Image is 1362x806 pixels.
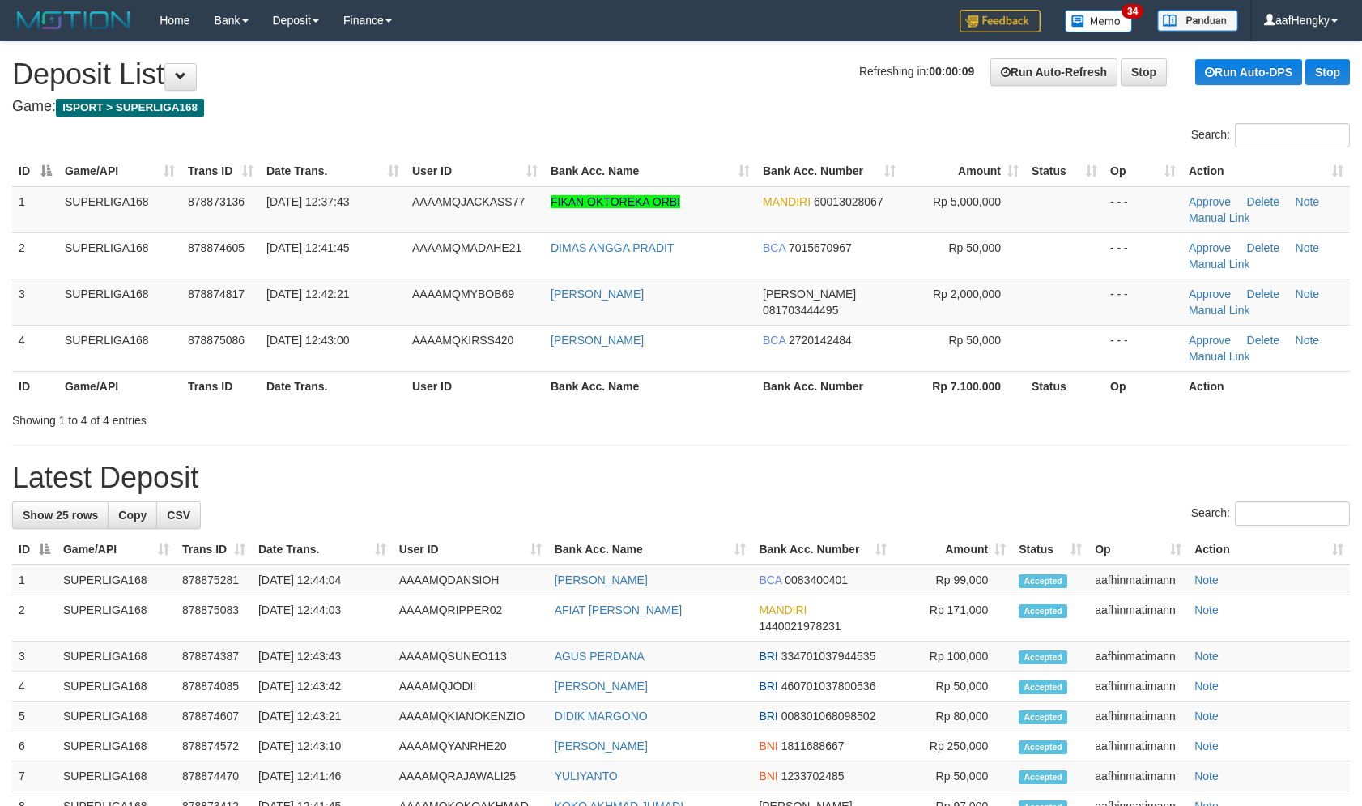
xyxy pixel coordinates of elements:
[12,642,57,672] td: 3
[1194,650,1219,663] a: Note
[551,241,674,254] a: DIMAS ANGGA PRADIT
[759,574,781,586] span: BCA
[252,565,393,595] td: [DATE] 12:44:04
[933,195,1001,208] span: Rp 5,000,000
[57,642,176,672] td: SUPERLIGA168
[12,565,57,595] td: 1
[1025,156,1104,186] th: Status: activate to sort column ascending
[1305,59,1350,85] a: Stop
[12,58,1350,91] h1: Deposit List
[1194,574,1219,586] a: Note
[929,65,974,78] strong: 00:00:09
[759,603,807,616] span: MANDIRI
[1019,574,1067,588] span: Accepted
[893,642,1012,672] td: Rp 100,000
[12,462,1350,494] h1: Latest Deposit
[406,156,544,186] th: User ID: activate to sort column ascending
[393,731,548,761] td: AAAAMQYANRHE20
[393,702,548,731] td: AAAAMQKIANOKENZIO
[990,58,1117,86] a: Run Auto-Refresh
[412,288,514,301] span: AAAAMQMYBOB69
[555,770,618,783] a: YULIYANTO
[393,672,548,702] td: AAAAMQJODII
[412,241,521,254] span: AAAAMQMADAHE21
[555,603,682,616] a: AFIAT [PERSON_NAME]
[58,186,181,233] td: SUPERLIGA168
[1247,241,1279,254] a: Delete
[1088,702,1188,731] td: aafhinmatimann
[814,195,883,208] span: Copy 60013028067 to clipboard
[555,574,648,586] a: [PERSON_NAME]
[12,761,57,791] td: 7
[781,680,876,693] span: Copy 460701037800536 to clipboard
[902,371,1025,401] th: Rp 7.100.000
[781,740,845,753] span: Copy 1811688667 to clipboard
[859,65,974,78] span: Refreshing in:
[176,642,252,672] td: 878874387
[1088,731,1188,761] td: aafhinmatimann
[393,761,548,791] td: AAAAMQRAJAWALI25
[1194,603,1219,616] a: Note
[58,325,181,371] td: SUPERLIGA168
[252,702,393,731] td: [DATE] 12:43:21
[58,279,181,325] td: SUPERLIGA168
[406,371,544,401] th: User ID
[551,195,680,208] a: FIKAN OKTOREKA ORBI
[393,565,548,595] td: AAAAMQDANSIOH
[23,509,98,522] span: Show 25 rows
[176,595,252,642] td: 878875083
[1088,761,1188,791] td: aafhinmatimann
[1088,535,1188,565] th: Op: activate to sort column ascending
[759,620,841,633] span: Copy 1440021978231 to clipboard
[1088,672,1188,702] td: aafhinmatimann
[57,761,176,791] td: SUPERLIGA168
[188,334,245,347] span: 878875086
[948,241,1001,254] span: Rp 50,000
[1121,58,1167,86] a: Stop
[118,509,147,522] span: Copy
[12,279,58,325] td: 3
[1194,770,1219,783] a: Note
[551,288,644,301] a: [PERSON_NAME]
[1247,195,1279,208] a: Delete
[1194,710,1219,723] a: Note
[12,672,57,702] td: 4
[544,371,756,401] th: Bank Acc. Name
[108,501,157,529] a: Copy
[1019,650,1067,664] span: Accepted
[176,731,252,761] td: 878874572
[393,642,548,672] td: AAAAMQSUNEO113
[393,535,548,565] th: User ID: activate to sort column ascending
[763,195,811,208] span: MANDIRI
[893,535,1012,565] th: Amount: activate to sort column ascending
[188,241,245,254] span: 878874605
[412,334,513,347] span: AAAAMQKIRSS420
[555,740,648,753] a: [PERSON_NAME]
[1157,10,1238,32] img: panduan.png
[12,186,58,233] td: 1
[1247,334,1279,347] a: Delete
[1122,4,1143,19] span: 34
[57,535,176,565] th: Game/API: activate to sort column ascending
[1235,123,1350,147] input: Search:
[785,574,848,586] span: Copy 0083400401 to clipboard
[12,406,555,429] div: Showing 1 to 4 of 4 entries
[1194,740,1219,753] a: Note
[759,650,777,663] span: BRI
[1025,371,1104,401] th: Status
[1019,680,1067,694] span: Accepted
[1088,642,1188,672] td: aafhinmatimann
[252,761,393,791] td: [DATE] 12:41:46
[763,241,785,254] span: BCA
[555,710,648,723] a: DIDIK MARGONO
[1019,710,1067,724] span: Accepted
[188,288,245,301] span: 878874817
[12,595,57,642] td: 2
[1189,288,1231,301] a: Approve
[260,156,406,186] th: Date Trans.: activate to sort column ascending
[12,535,57,565] th: ID: activate to sort column descending
[252,535,393,565] th: Date Trans.: activate to sort column ascending
[759,740,777,753] span: BNI
[1019,770,1067,784] span: Accepted
[1104,279,1182,325] td: - - -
